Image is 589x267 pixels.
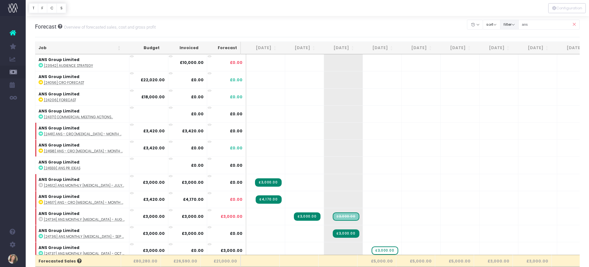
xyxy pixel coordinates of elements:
th: £5,000.00 [357,255,396,266]
span: £0.00 [230,231,242,236]
button: sort [483,20,500,30]
th: Feb 26: activate to sort column ascending [513,42,552,54]
button: C [47,3,57,13]
td: : [35,139,129,156]
th: Sep 25: activate to sort column ascending [319,42,357,54]
td: : [35,122,129,139]
button: Configuration [548,3,586,13]
abbr: [24737] ANS monthly retainer - Oct 25 [44,251,124,256]
strong: £3,420.00 [143,128,165,134]
td: : [35,242,129,259]
strong: ANS Group Limited [39,108,79,114]
strong: £0.00 [191,77,204,83]
strong: ANS Group Limited [39,57,79,62]
strong: £0.00 [191,111,204,117]
strong: £3,000.00 [182,231,204,236]
span: £0.00 [230,77,242,83]
button: filter [500,20,519,30]
span: £0.00 [230,94,242,100]
strong: ANS Group Limited [39,211,79,216]
strong: ANS Group Limited [39,142,79,148]
th: £26,590.00 [161,255,201,266]
td: : [35,54,129,71]
td: : [35,191,129,208]
strong: £3,000.00 [143,180,165,185]
td: : [35,88,129,105]
button: F [38,3,47,13]
span: Forecasted Sales [39,258,82,264]
img: images/default_profile_image.png [8,254,18,264]
th: Budget [124,42,163,54]
strong: ANS Group Limited [39,177,79,182]
strong: ANS Group Limited [39,159,79,165]
td: : [35,174,129,191]
th: £21,000.00 [201,255,241,266]
td: : [35,156,129,174]
th: Job: activate to sort column ascending [35,42,124,54]
span: Streamtime Invoice: ST7068 – [24736] ANS monthly retainer - Sep 25 [333,229,359,238]
th: Nov 25: activate to sort column ascending [396,42,435,54]
abbr: [23942] Audience Strategy [44,63,93,68]
td: : [35,225,129,242]
strong: £4,170.00 [183,197,204,202]
td: : [35,208,129,225]
span: £0.00 [230,180,242,185]
strong: £3,420.00 [182,128,204,134]
strong: £3,000.00 [143,231,165,236]
strong: £3,000.00 [143,248,165,253]
th: £3,000.00 [474,255,513,266]
strong: £22,020.00 [141,77,165,83]
td: : [35,71,129,88]
strong: ANS Group Limited [39,74,79,79]
th: £5,000.00 [435,255,474,266]
abbr: [24734] ANS monthly retainer - Aug 25 [44,217,125,222]
span: £0.00 [230,145,242,151]
span: £0.00 [230,197,242,202]
abbr: [24056] CRO Forecast [44,80,84,85]
span: £0.00 [230,60,242,66]
strong: £10,000.00 [180,60,204,65]
strong: £0.00 [191,163,204,168]
span: £0.00 [230,128,242,134]
abbr: [24736] ANS monthly retainer - Sep 25 [44,234,124,239]
abbr: [24559] ANS PR ideas [44,166,80,171]
span: Streamtime Invoice: ST6953 – [24617] ANS - CRO retainer - Month 6 [256,195,281,204]
th: Forecast [202,42,241,54]
strong: £0.00 [191,94,204,100]
abbr: [24612] ANS monthly retainer - July 25 [44,183,124,188]
strong: £3,420.00 [143,197,165,202]
input: Search... [518,20,580,30]
strong: £3,000.00 [182,180,204,185]
strong: ANS Group Limited [39,125,79,131]
div: Vertical button group [29,3,66,13]
th: Dec 25: activate to sort column ascending [435,42,474,54]
strong: £3,000.00 [182,214,204,219]
span: Streamtime Invoice: ST7004 – [24734] ANS monthly retainer - Aug 25 [294,212,320,221]
th: £3,000.00 [513,255,552,266]
th: Oct 25: activate to sort column ascending [357,42,396,54]
small: Overview of forecasted sales, cost and gross profit [62,23,156,30]
button: T [29,3,38,13]
strong: £0.00 [191,248,204,253]
td: : [35,105,129,122]
span: wayahead Sales Forecast Item [372,246,398,255]
span: £3,000.00 [221,248,242,254]
abbr: [24206] Forecast [44,98,76,102]
th: £80,280.00 [121,255,161,266]
span: £0.00 [230,163,242,168]
strong: ANS Group Limited [39,91,79,97]
strong: ANS Group Limited [39,228,79,233]
strong: ANS Group Limited [39,194,79,199]
strong: £3,000.00 [143,214,165,219]
abbr: [24371] Commercial meeting actions [44,115,113,120]
strong: £3,420.00 [143,145,165,151]
strong: ANS Group Limited [39,245,79,250]
button: S [57,3,66,13]
strong: £18,000.00 [141,94,165,100]
strong: £0.00 [191,145,204,151]
th: Aug 25: activate to sort column ascending [280,42,319,54]
abbr: [24411] ANS - CRO retainer - Month 4 [44,132,122,137]
div: Vertical button group [548,3,586,13]
span: £3,000.00 [221,214,242,219]
abbr: [24518] ANS - CRO retainer - Month 5 [44,149,123,154]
